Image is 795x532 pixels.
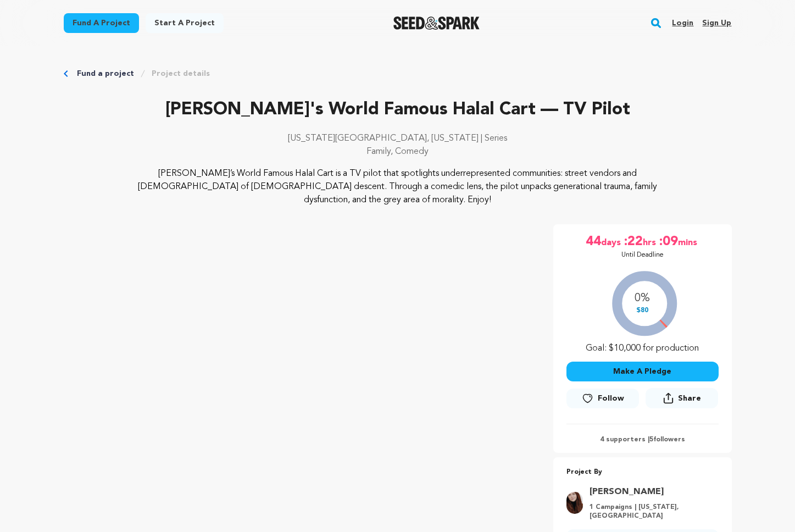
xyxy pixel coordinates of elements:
[64,68,732,79] div: Breadcrumb
[649,436,653,443] span: 5
[590,503,712,520] p: 1 Campaigns | [US_STATE], [GEOGRAPHIC_DATA]
[393,16,480,30] a: Seed&Spark Homepage
[702,14,731,32] a: Sign up
[598,393,624,404] span: Follow
[146,13,224,33] a: Start a project
[623,233,643,251] span: :22
[64,145,732,158] p: Family, Comedy
[601,233,623,251] span: days
[566,435,719,444] p: 4 supporters | followers
[590,485,712,498] a: Goto Kate Fugitt profile
[64,97,732,123] p: [PERSON_NAME]'s World Famous Halal Cart — TV Pilot
[586,233,601,251] span: 44
[64,132,732,145] p: [US_STATE][GEOGRAPHIC_DATA], [US_STATE] | Series
[152,68,210,79] a: Project details
[646,388,718,413] span: Share
[566,466,719,479] p: Project By
[64,13,139,33] a: Fund a project
[77,68,134,79] a: Fund a project
[566,492,583,514] img: 323dd878e9a1f51f.png
[678,393,701,404] span: Share
[566,389,639,408] a: Follow
[393,16,480,30] img: Seed&Spark Logo Dark Mode
[678,233,699,251] span: mins
[621,251,664,259] p: Until Deadline
[672,14,693,32] a: Login
[646,388,718,408] button: Share
[643,233,658,251] span: hrs
[658,233,678,251] span: :09
[130,167,665,207] p: [PERSON_NAME]’s World Famous Halal Cart is a TV pilot that spotlights underrepresented communitie...
[566,362,719,381] button: Make A Pledge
